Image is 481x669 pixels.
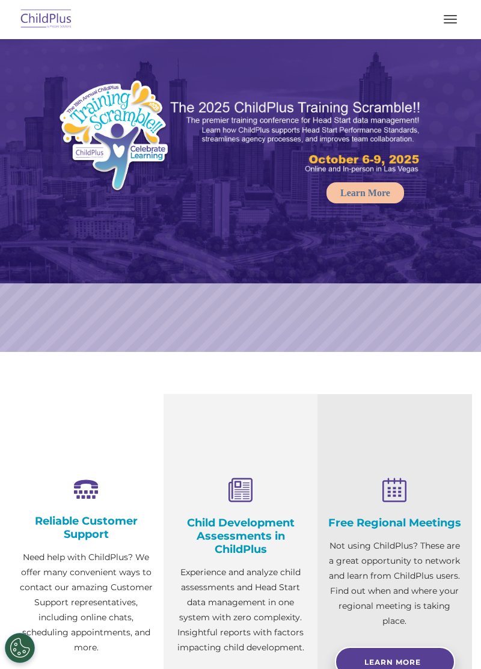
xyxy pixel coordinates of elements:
[5,633,35,663] button: Cookies Settings
[326,538,463,629] p: Not using ChildPlus? These are a great opportunity to network and learn from ChildPlus users. Fin...
[18,550,155,655] p: Need help with ChildPlus? We offer many convenient ways to contact our amazing Customer Support r...
[173,516,309,556] h4: Child Development Assessments in ChildPlus
[326,516,463,529] h4: Free Regional Meetings
[18,5,75,34] img: ChildPlus by Procare Solutions
[326,182,404,203] a: Learn More
[364,658,421,667] span: Learn More
[173,565,309,655] p: Experience and analyze child assessments and Head Start data management in one system with zero c...
[18,514,155,541] h4: Reliable Customer Support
